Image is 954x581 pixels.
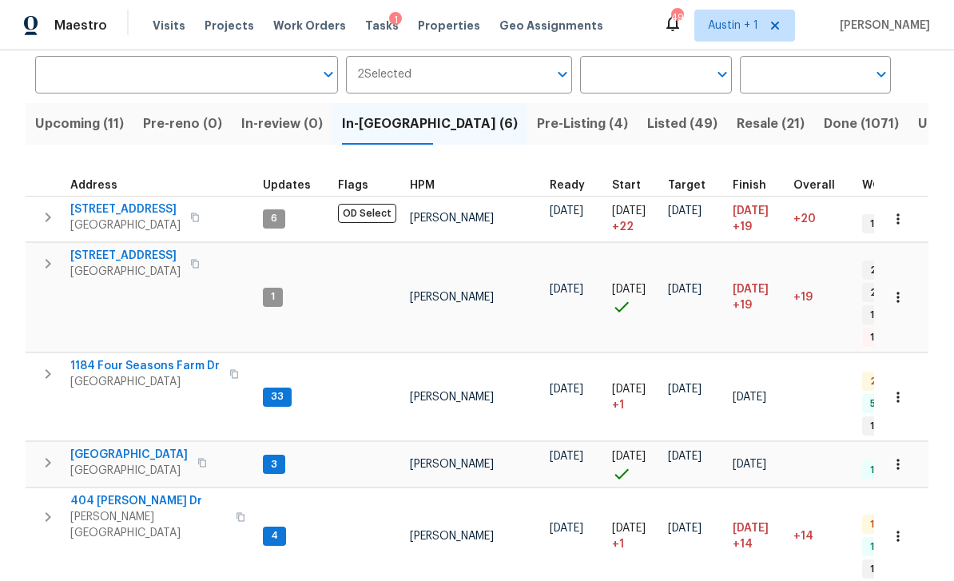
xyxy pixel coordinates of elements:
[54,18,107,34] span: Maestro
[793,180,849,191] div: Days past target finish date
[864,420,931,433] span: 1 Accepted
[410,180,435,191] span: HPM
[70,264,181,280] span: [GEOGRAPHIC_DATA]
[612,219,634,235] span: + 22
[264,390,290,404] span: 33
[864,397,909,411] span: 5 Done
[668,523,702,534] span: [DATE]
[647,113,717,135] span: Listed (49)
[824,113,899,135] span: Done (1071)
[338,180,368,191] span: Flags
[733,523,769,534] span: [DATE]
[550,180,585,191] span: Ready
[550,205,583,217] span: [DATE]
[264,529,284,543] span: 4
[612,397,624,413] span: + 1
[733,536,753,552] span: +14
[733,392,766,403] span: [DATE]
[70,509,226,541] span: [PERSON_NAME][GEOGRAPHIC_DATA]
[864,264,902,277] span: 2 WIP
[537,113,628,135] span: Pre-Listing (4)
[668,180,706,191] span: Target
[606,442,662,487] td: Project started on time
[317,63,340,86] button: Open
[550,384,583,395] span: [DATE]
[864,217,900,231] span: 1 WIP
[793,213,816,225] span: +20
[70,447,188,463] span: [GEOGRAPHIC_DATA]
[389,12,402,28] div: 1
[671,10,682,26] div: 49
[273,18,346,34] span: Work Orders
[864,331,928,344] span: 1 Rejected
[726,242,787,352] td: Scheduled to finish 19 day(s) late
[410,213,494,224] span: [PERSON_NAME]
[550,284,583,295] span: [DATE]
[612,180,655,191] div: Actual renovation start date
[711,63,733,86] button: Open
[793,292,813,303] span: +19
[864,464,908,477] span: 1 Done
[668,384,702,395] span: [DATE]
[733,297,752,313] span: +19
[70,374,220,390] span: [GEOGRAPHIC_DATA]
[418,18,480,34] span: Properties
[793,531,813,542] span: +14
[70,180,117,191] span: Address
[70,217,181,233] span: [GEOGRAPHIC_DATA]
[726,196,787,241] td: Scheduled to finish 19 day(s) late
[733,180,766,191] span: Finish
[793,180,835,191] span: Overall
[612,536,624,552] span: + 1
[241,113,323,135] span: In-review (0)
[365,20,399,31] span: Tasks
[606,196,662,241] td: Project started 22 days late
[153,18,185,34] span: Visits
[737,113,805,135] span: Resale (21)
[787,242,856,352] td: 19 day(s) past target finish date
[612,384,646,395] span: [DATE]
[612,451,646,462] span: [DATE]
[668,451,702,462] span: [DATE]
[870,63,892,86] button: Open
[551,63,574,86] button: Open
[205,18,254,34] span: Projects
[612,205,646,217] span: [DATE]
[864,540,908,554] span: 1 Done
[70,201,181,217] span: [STREET_ADDRESS]
[357,68,411,82] span: 2 Selected
[668,180,720,191] div: Target renovation project end date
[733,219,752,235] span: +19
[606,353,662,441] td: Project started 1 days late
[733,459,766,470] span: [DATE]
[550,451,583,462] span: [DATE]
[733,180,781,191] div: Projected renovation finish date
[410,459,494,470] span: [PERSON_NAME]
[550,523,583,534] span: [DATE]
[264,290,281,304] span: 1
[410,392,494,403] span: [PERSON_NAME]
[733,284,769,295] span: [DATE]
[70,463,188,479] span: [GEOGRAPHIC_DATA]
[833,18,930,34] span: [PERSON_NAME]
[263,180,311,191] span: Updates
[612,284,646,295] span: [DATE]
[668,205,702,217] span: [DATE]
[612,180,641,191] span: Start
[864,563,931,576] span: 1 Accepted
[70,248,181,264] span: [STREET_ADDRESS]
[70,493,226,509] span: 404 [PERSON_NAME] Dr
[499,18,603,34] span: Geo Assignments
[864,375,900,388] span: 2 QC
[733,205,769,217] span: [DATE]
[708,18,758,34] span: Austin + 1
[35,113,124,135] span: Upcoming (11)
[864,286,908,300] span: 2 Sent
[550,180,599,191] div: Earliest renovation start date (first business day after COE or Checkout)
[606,242,662,352] td: Project started on time
[342,113,518,135] span: In-[GEOGRAPHIC_DATA] (6)
[410,292,494,303] span: [PERSON_NAME]
[668,284,702,295] span: [DATE]
[264,212,284,225] span: 6
[70,358,220,374] span: 1184 Four Seasons Farm Dr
